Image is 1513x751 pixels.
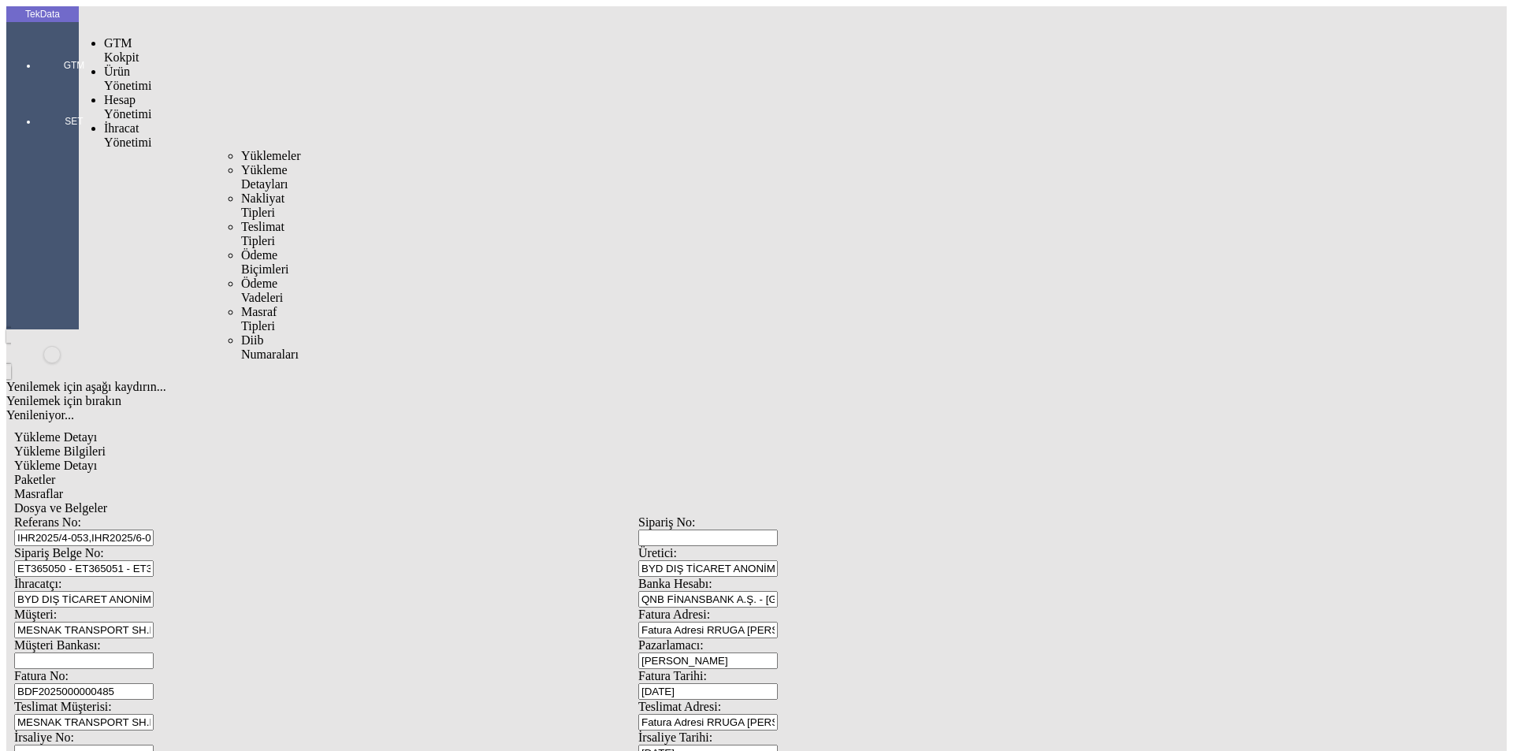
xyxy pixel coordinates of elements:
span: Sipariş Belge No: [14,546,104,560]
span: Teslimat Adresi: [638,700,721,713]
span: Yükleme Bilgileri [14,444,106,458]
span: Masraf Tipleri [241,305,277,333]
span: Referans No: [14,515,81,529]
span: Sipariş No: [638,515,695,529]
span: İhracatçı: [14,577,61,590]
span: Teslimat Tipleri [241,220,284,247]
span: İrsaliye No: [14,731,74,744]
span: Teslimat Müşterisi: [14,700,112,713]
div: Yenilemek için aşağı kaydırın... [6,380,1270,394]
span: Fatura Tarihi: [638,669,707,682]
span: Yükleme Detayı [14,430,97,444]
span: SET [50,115,98,128]
div: Yenilemek için bırakın [6,394,1270,408]
span: İhracat Yönetimi [104,121,151,149]
span: Üretici: [638,546,677,560]
span: Yükleme Detayları [241,163,288,191]
span: Dosya ve Belgeler [14,501,107,515]
span: Yükleme Detayı [14,459,97,472]
span: Müşteri: [14,608,57,621]
span: Diib Numaraları [241,333,299,361]
span: Fatura No: [14,669,69,682]
span: Ürün Yönetimi [104,65,151,92]
span: İrsaliye Tarihi: [638,731,712,744]
span: Banka Hesabı: [638,577,712,590]
span: Nakliyat Tipleri [241,191,284,219]
span: Müşteri Bankası: [14,638,101,652]
span: Masraflar [14,487,63,500]
span: Fatura Adresi: [638,608,710,621]
span: Hesap Yönetimi [104,93,151,121]
span: Ödeme Vadeleri [241,277,283,304]
div: TekData [6,8,79,20]
span: Paketler [14,473,55,486]
span: GTM Kokpit [104,36,139,64]
span: Yüklemeler [241,149,301,162]
span: Ödeme Biçimleri [241,248,288,276]
div: Yenileniyor... [6,408,1270,422]
span: Pazarlamacı: [638,638,704,652]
